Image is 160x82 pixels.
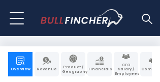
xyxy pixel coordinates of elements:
[87,52,112,76] a: Company Financials
[28,9,137,27] a: Go to homepage
[28,9,137,27] img: bullfincher logo
[62,65,84,74] span: Product / Geography
[35,52,59,76] a: Company Revenue
[9,67,31,71] span: Overview
[36,67,58,71] span: Revenue
[61,52,85,76] a: Company Product/Geography
[88,67,111,71] span: Financials
[8,52,33,76] a: Company Overview
[115,63,137,76] span: CEO Salary / Employees
[114,52,138,76] a: Company Employees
